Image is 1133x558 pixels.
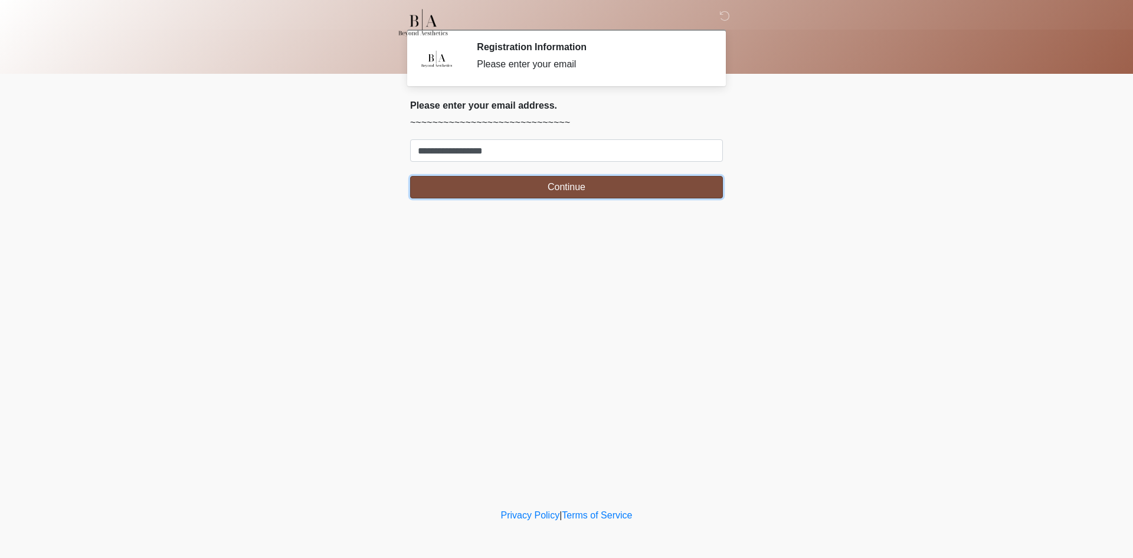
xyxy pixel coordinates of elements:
button: Continue [410,176,723,198]
h2: Please enter your email address. [410,100,723,111]
a: Terms of Service [562,510,632,520]
h2: Registration Information [477,41,705,53]
a: Privacy Policy [501,510,560,520]
a: | [559,510,562,520]
img: Beyond Aesthetics Oregon Logo [398,9,448,37]
div: Please enter your email [477,57,705,71]
img: Agent Avatar [419,41,454,77]
p: ~~~~~~~~~~~~~~~~~~~~~~~~~~~~~ [410,116,723,130]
